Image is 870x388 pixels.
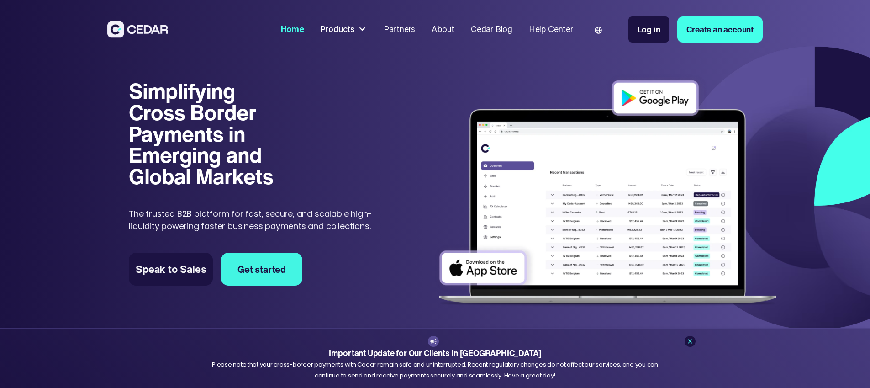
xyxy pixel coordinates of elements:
a: Get started [221,253,302,286]
div: Cedar Blog [471,23,512,36]
a: About [427,19,459,40]
div: Help Center [529,23,573,36]
h1: Simplifying Cross Border Payments in Emerging and Global Markets [129,80,285,187]
p: The trusted B2B platform for fast, secure, and scalable high-liquidity powering faster business p... [129,207,390,232]
div: About [432,23,454,36]
div: Products [316,19,371,40]
a: Partners [380,19,419,40]
a: Create an account [677,16,763,43]
div: Products [321,23,355,36]
div: Home [281,23,304,36]
a: Home [277,19,308,40]
div: Log in [638,23,660,36]
a: Log in [628,16,670,43]
img: world icon [595,27,602,34]
img: Dashboard of transactions [431,74,784,314]
a: Cedar Blog [467,19,517,40]
a: Help Center [525,19,577,40]
div: Partners [384,23,415,36]
a: Speak to Sales [129,253,213,286]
